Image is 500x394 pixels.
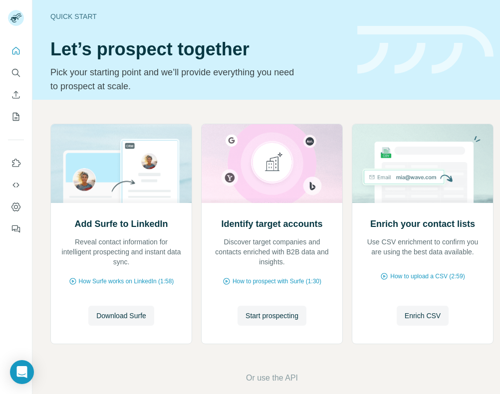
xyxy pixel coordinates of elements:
[246,372,298,384] button: Or use the API
[405,311,441,321] span: Enrich CSV
[50,124,192,203] img: Add Surfe to LinkedIn
[357,26,494,74] img: banner
[79,277,174,286] span: How Surfe works on LinkedIn (1:58)
[8,86,24,104] button: Enrich CSV
[88,306,154,326] button: Download Surfe
[10,360,34,384] div: Open Intercom Messenger
[8,154,24,172] button: Use Surfe on LinkedIn
[61,237,182,267] p: Reveal contact information for intelligent prospecting and instant data sync.
[370,217,475,231] h2: Enrich your contact lists
[212,237,332,267] p: Discover target companies and contacts enriched with B2B data and insights.
[238,306,306,326] button: Start prospecting
[8,176,24,194] button: Use Surfe API
[8,198,24,216] button: Dashboard
[201,124,343,203] img: Identify target accounts
[8,220,24,238] button: Feedback
[362,237,483,257] p: Use CSV enrichment to confirm you are using the best data available.
[233,277,321,286] span: How to prospect with Surfe (1:30)
[221,217,322,231] h2: Identify target accounts
[8,108,24,126] button: My lists
[50,11,345,21] div: Quick start
[352,124,494,203] img: Enrich your contact lists
[75,217,168,231] h2: Add Surfe to LinkedIn
[50,39,345,59] h1: Let’s prospect together
[390,272,465,281] span: How to upload a CSV (2:59)
[8,64,24,82] button: Search
[96,311,146,321] span: Download Surfe
[50,65,300,93] p: Pick your starting point and we’ll provide everything you need to prospect at scale.
[8,42,24,60] button: Quick start
[246,311,298,321] span: Start prospecting
[397,306,449,326] button: Enrich CSV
